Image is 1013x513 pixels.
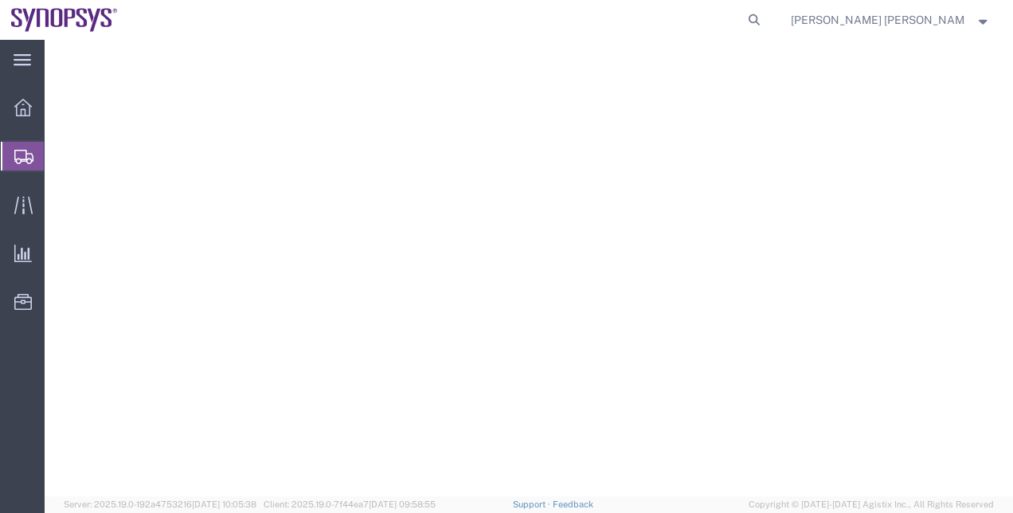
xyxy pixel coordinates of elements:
span: [DATE] 09:58:55 [369,499,436,509]
span: Marilia de Melo Fernandes [791,11,965,29]
span: Copyright © [DATE]-[DATE] Agistix Inc., All Rights Reserved [749,498,994,511]
iframe: FS Legacy Container [45,40,1013,496]
span: Client: 2025.19.0-7f44ea7 [264,499,436,509]
span: Server: 2025.19.0-192a4753216 [64,499,256,509]
img: logo [11,8,118,32]
a: Feedback [553,499,593,509]
a: Support [513,499,553,509]
span: [DATE] 10:05:38 [192,499,256,509]
button: [PERSON_NAME] [PERSON_NAME] [790,10,991,29]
